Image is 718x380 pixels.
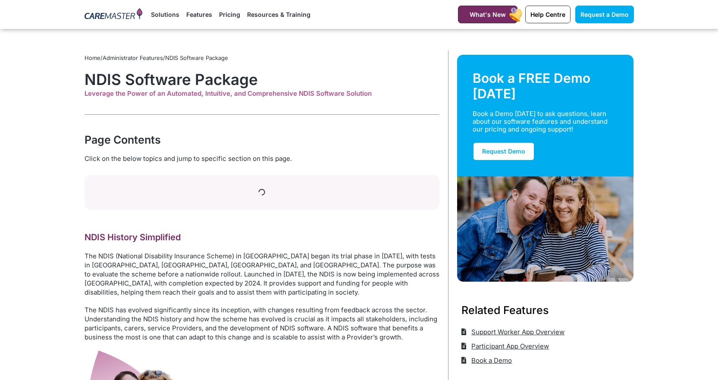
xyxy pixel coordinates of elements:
[103,54,163,61] a: Administrator Features
[461,353,512,367] a: Book a Demo
[469,353,512,367] span: Book a Demo
[85,251,439,297] p: The NDIS (National Disability Insurance Scheme) in [GEOGRAPHIC_DATA] began its trial phase in [DA...
[458,6,517,23] a: What's New
[575,6,634,23] a: Request a Demo
[525,6,571,23] a: Help Centre
[165,54,228,61] span: NDIS Software Package
[85,54,228,61] span: / /
[85,154,439,163] div: Click on the below topics and jump to specific section on this page.
[473,70,618,101] div: Book a FREE Demo [DATE]
[482,148,525,155] span: Request Demo
[461,302,630,318] h3: Related Features
[530,11,565,18] span: Help Centre
[85,305,439,342] p: The NDIS has evolved significantly since its inception, with changes resulting from feedback acro...
[461,325,565,339] a: Support Worker App Overview
[470,11,506,18] span: What's New
[469,325,564,339] span: Support Worker App Overview
[473,142,535,161] a: Request Demo
[461,339,549,353] a: Participant App Overview
[85,90,439,97] div: Leverage the Power of an Automated, Intuitive, and Comprehensive NDIS Software Solution
[473,110,608,133] div: Book a Demo [DATE] to ask questions, learn about our software features and understand our pricing...
[85,8,143,21] img: CareMaster Logo
[85,232,439,243] h2: NDIS History Simplified
[85,132,439,148] div: Page Contents
[85,70,439,88] h1: NDIS Software Package
[580,11,629,18] span: Request a Demo
[469,339,549,353] span: Participant App Overview
[457,176,634,282] img: Support Worker and NDIS Participant out for a coffee.
[85,54,100,61] a: Home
